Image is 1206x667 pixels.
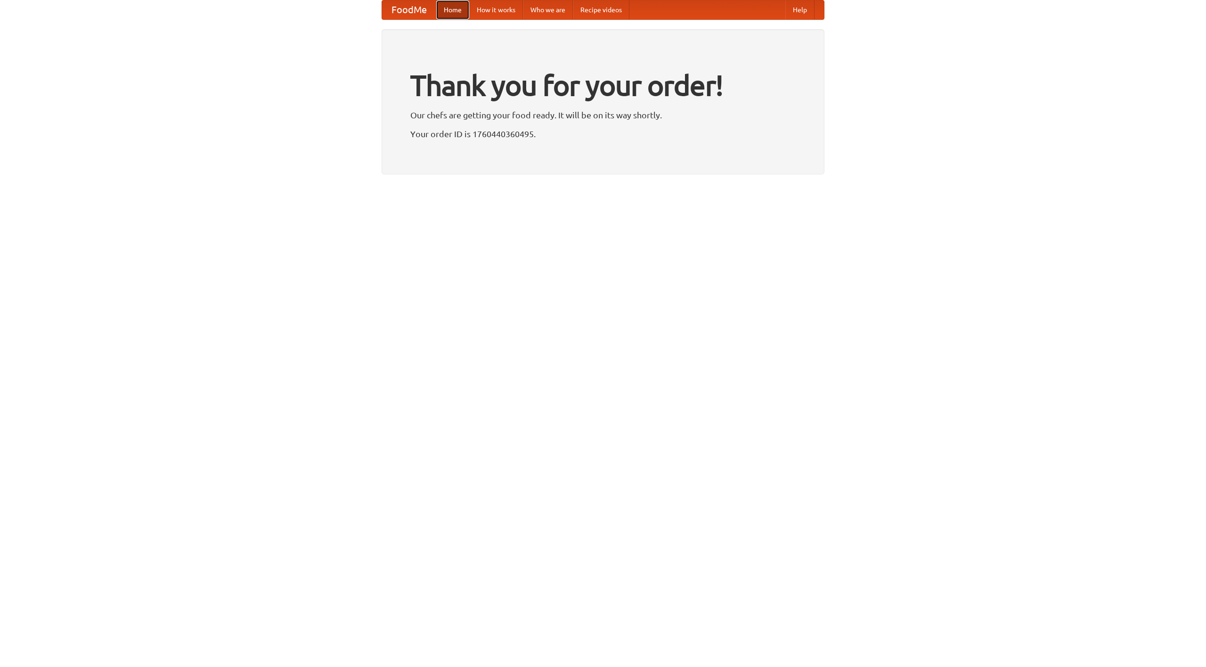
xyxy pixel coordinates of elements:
[410,108,796,122] p: Our chefs are getting your food ready. It will be on its way shortly.
[410,63,796,108] h1: Thank you for your order!
[785,0,815,19] a: Help
[410,127,796,141] p: Your order ID is 1760440360495.
[523,0,573,19] a: Who we are
[382,0,436,19] a: FoodMe
[469,0,523,19] a: How it works
[436,0,469,19] a: Home
[573,0,629,19] a: Recipe videos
